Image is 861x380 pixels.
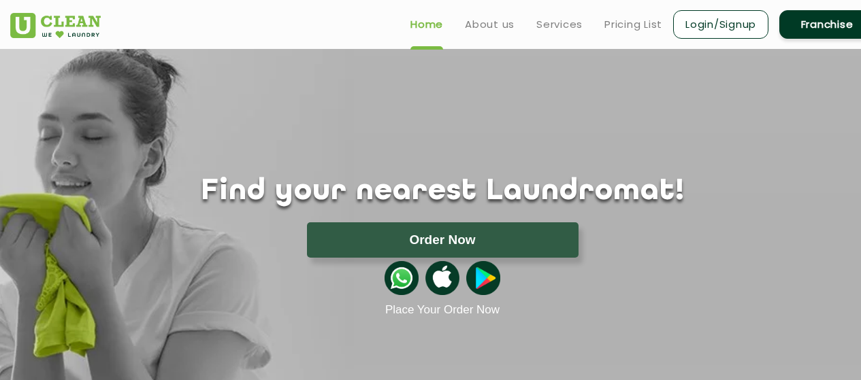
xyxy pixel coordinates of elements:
[673,10,768,39] a: Login/Signup
[307,222,579,258] button: Order Now
[425,261,459,295] img: apple-icon.png
[385,261,419,295] img: whatsappicon.png
[466,261,500,295] img: playstoreicon.png
[604,16,662,33] a: Pricing List
[465,16,515,33] a: About us
[10,13,101,38] img: UClean Laundry and Dry Cleaning
[385,303,500,317] a: Place Your Order Now
[536,16,583,33] a: Services
[410,16,443,33] a: Home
